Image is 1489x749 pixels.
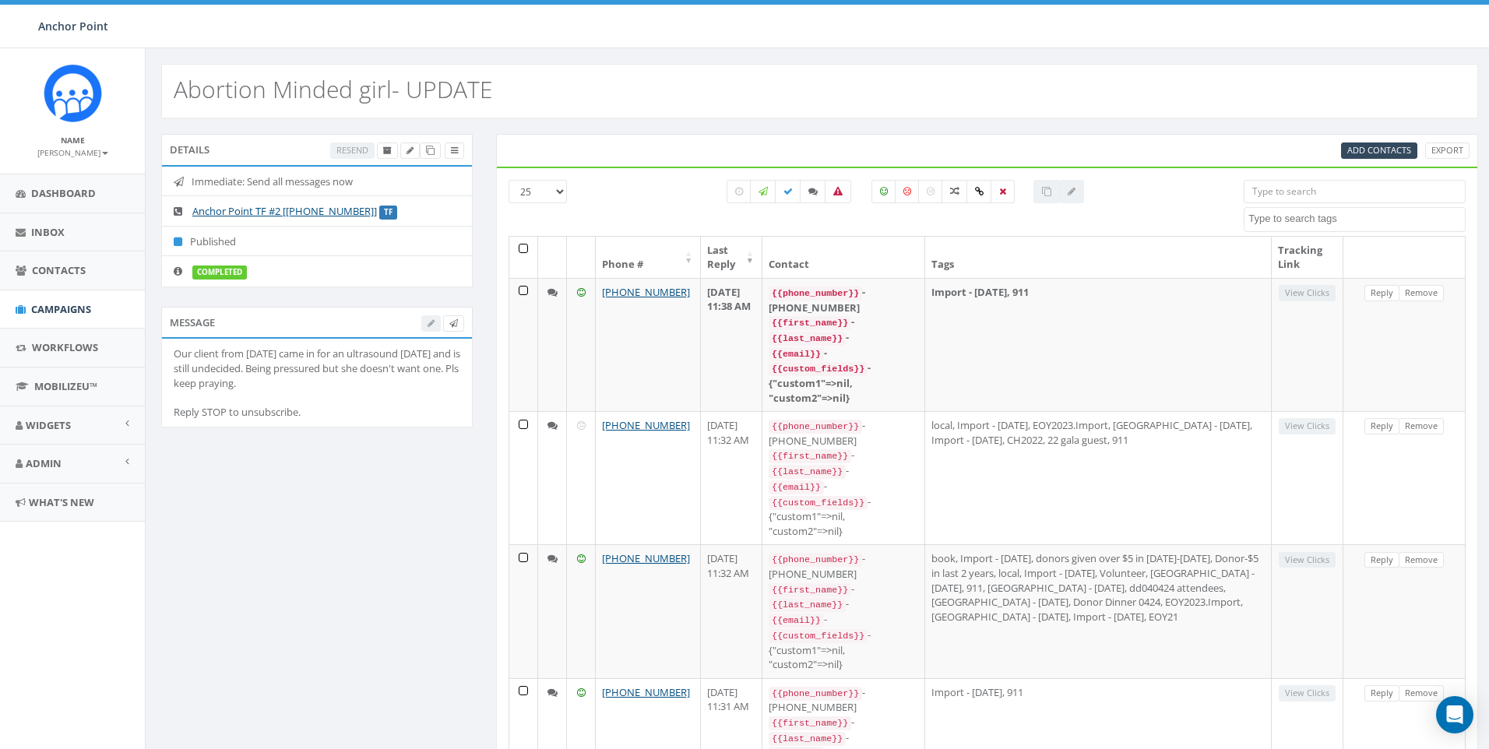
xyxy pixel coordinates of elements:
div: - [PHONE_NUMBER] [769,685,918,715]
span: Add Contacts [1347,144,1411,156]
div: - [769,582,918,597]
div: - [769,730,918,746]
label: Sending [750,180,776,203]
a: Reply [1364,285,1399,301]
code: {{phone_number}} [769,287,862,301]
code: {{phone_number}} [769,553,862,567]
code: {{last_name}} [769,732,846,746]
div: - [PHONE_NUMBER] [769,418,918,448]
a: [PHONE_NUMBER] [602,551,690,565]
div: - [769,479,918,494]
img: Rally_platform_Icon_1.png [44,64,102,122]
code: {{email}} [769,480,824,494]
div: - [769,715,918,730]
h2: Abortion Minded girl- UPDATE [174,76,493,102]
a: Add Contacts [1341,142,1417,159]
label: Mixed [942,180,968,203]
td: book, Import - [DATE], donors given over $5 in [DATE]-[DATE], Donor-$5 in last 2 years, local, Im... [925,544,1271,677]
code: {{last_name}} [769,598,846,612]
label: Pending [727,180,752,203]
div: Message [161,307,473,338]
label: Positive [871,180,896,203]
div: - [769,612,918,628]
div: - {"custom1"=>nil, "custom2"=>nil} [769,360,918,405]
th: Tracking Link [1272,237,1344,278]
span: Campaigns [31,302,91,316]
small: [PERSON_NAME] [37,147,108,158]
span: CSV files only [1347,144,1411,156]
code: {{custom_fields}} [769,496,868,510]
td: local, Import - [DATE], EOY2023.Import, [GEOGRAPHIC_DATA] - [DATE], Import - [DATE], CH2022, 22 g... [925,411,1271,544]
a: Remove [1399,285,1444,301]
span: Edit Campaign Title [407,144,414,156]
li: Published [162,226,472,257]
div: - {"custom1"=>nil, "custom2"=>nil} [769,494,918,539]
a: [PHONE_NUMBER] [602,685,690,699]
label: Neutral [918,180,943,203]
label: completed [192,265,247,280]
a: Reply [1364,685,1399,702]
code: {{phone_number}} [769,420,862,434]
code: {{last_name}} [769,332,846,346]
span: Inbox [31,225,65,239]
td: [DATE] 11:32 AM [701,544,762,677]
code: {{custom_fields}} [769,362,868,376]
textarea: Search [1248,212,1465,226]
li: Immediate: Send all messages now [162,167,472,197]
th: Last Reply: activate to sort column ascending [701,237,762,278]
a: Reply [1364,552,1399,568]
a: Anchor Point TF #2 [[PHONE_NUMBER]] [192,204,377,218]
code: {{phone_number}} [769,687,862,701]
a: Remove [1399,418,1444,434]
span: Contacts [32,263,86,277]
code: {{email}} [769,614,824,628]
a: Reply [1364,418,1399,434]
div: - [769,346,918,361]
th: Contact [762,237,925,278]
a: [PHONE_NUMBER] [602,285,690,299]
span: View Campaign Delivery Statistics [451,144,458,156]
td: Import - [DATE], 911 [925,278,1271,411]
i: Immediate: Send all messages now [174,177,192,187]
span: What's New [29,495,94,509]
div: - [769,463,918,479]
div: - [PHONE_NUMBER] [769,551,918,581]
label: Removed [991,180,1015,203]
span: Send Test Message [449,317,458,329]
input: Type to search [1244,180,1466,203]
div: Open Intercom Messenger [1436,696,1473,733]
div: - [PHONE_NUMBER] [769,285,918,315]
a: [PHONE_NUMBER] [602,418,690,432]
span: Workflows [32,340,98,354]
code: {{custom_fields}} [769,629,868,643]
a: Remove [1399,552,1444,568]
code: {{email}} [769,347,824,361]
label: Delivered [775,180,801,203]
td: [DATE] 11:32 AM [701,411,762,544]
span: Admin [26,456,62,470]
div: Details [161,134,473,165]
th: Phone #: activate to sort column ascending [596,237,701,278]
a: Remove [1399,685,1444,702]
td: [DATE] 11:38 AM [701,278,762,411]
span: Widgets [26,418,71,432]
span: Anchor Point [38,19,108,33]
i: Published [174,237,190,247]
code: {{first_name}} [769,449,851,463]
div: - [769,330,918,346]
a: Export [1425,142,1470,159]
label: Replied [800,180,826,203]
div: Our client from [DATE] came in for an ultrasound [DATE] and is still undecided. Being pressured b... [174,346,460,419]
div: - [769,315,918,330]
code: {{last_name}} [769,465,846,479]
code: {{first_name}} [769,316,851,330]
span: MobilizeU™ [34,379,97,393]
label: Link Clicked [966,180,992,203]
code: {{first_name}} [769,716,851,730]
a: [PERSON_NAME] [37,145,108,159]
div: - [769,448,918,463]
code: {{first_name}} [769,583,851,597]
label: Negative [895,180,920,203]
label: TF [379,206,397,220]
span: Archive Campaign [383,144,392,156]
